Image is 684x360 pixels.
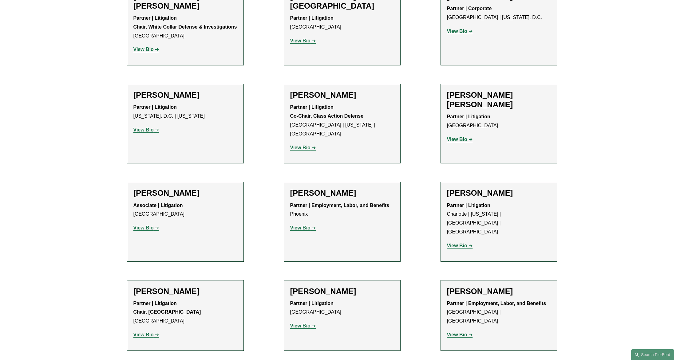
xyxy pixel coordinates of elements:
p: [GEOGRAPHIC_DATA] [447,112,551,130]
strong: View Bio [290,145,310,150]
strong: View Bio [290,225,310,230]
strong: View Bio [133,332,154,337]
a: View Bio [133,225,159,230]
h2: [PERSON_NAME] [447,287,551,296]
p: [GEOGRAPHIC_DATA] [290,14,394,32]
h2: [PERSON_NAME] [290,188,394,198]
p: [GEOGRAPHIC_DATA] [133,14,237,40]
strong: View Bio [447,243,467,248]
a: View Bio [290,145,316,150]
h2: [PERSON_NAME] [290,287,394,296]
h2: [PERSON_NAME] [290,90,394,100]
h2: [PERSON_NAME] [133,90,237,100]
strong: Partner | Litigation [447,203,490,208]
strong: Partner | Litigation [290,15,334,21]
h2: [PERSON_NAME] [PERSON_NAME] [447,90,551,109]
p: [GEOGRAPHIC_DATA] [133,299,237,326]
strong: Partner | Corporate [447,6,492,11]
strong: View Bio [290,38,310,43]
a: View Bio [447,137,473,142]
p: Charlotte | [US_STATE] | [GEOGRAPHIC_DATA] | [GEOGRAPHIC_DATA] [447,201,551,237]
strong: Partner | Litigation Chair, White Collar Defense & Investigations [133,15,237,29]
p: [GEOGRAPHIC_DATA] [290,299,394,317]
h2: [PERSON_NAME] [447,188,551,198]
p: [GEOGRAPHIC_DATA] | [GEOGRAPHIC_DATA] [447,299,551,326]
a: View Bio [290,323,316,328]
p: [US_STATE], D.C. | [US_STATE] [133,103,237,121]
strong: View Bio [447,137,467,142]
a: View Bio [447,29,473,34]
strong: View Bio [133,225,154,230]
a: Search this site [631,349,674,360]
strong: Partner | Employment, Labor, and Benefits [290,203,389,208]
strong: Partner | Employment, Labor, and Benefits [447,301,546,306]
strong: Partner | Litigation [447,114,490,119]
a: View Bio [133,127,159,132]
p: [GEOGRAPHIC_DATA] | [US_STATE] | [GEOGRAPHIC_DATA] [290,103,394,138]
strong: View Bio [447,29,467,34]
strong: Partner | Litigation [133,301,177,306]
a: View Bio [290,225,316,230]
strong: View Bio [290,323,310,328]
a: View Bio [133,47,159,52]
h2: [PERSON_NAME] [133,287,237,296]
a: View Bio [447,243,473,248]
strong: Chair, [GEOGRAPHIC_DATA] [133,309,201,315]
a: View Bio [290,38,316,43]
a: View Bio [133,332,159,337]
p: Phoenix [290,201,394,219]
p: [GEOGRAPHIC_DATA] [133,201,237,219]
strong: Partner | Litigation [133,104,177,110]
strong: Partner | Litigation [290,301,334,306]
p: [GEOGRAPHIC_DATA] | [US_STATE], D.C. [447,4,551,22]
strong: View Bio [133,47,154,52]
strong: View Bio [133,127,154,132]
h2: [PERSON_NAME] [133,188,237,198]
a: View Bio [447,332,473,337]
strong: Associate | Litigation [133,203,183,208]
strong: View Bio [447,332,467,337]
strong: Partner | Litigation Co-Chair, Class Action Defense [290,104,364,119]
